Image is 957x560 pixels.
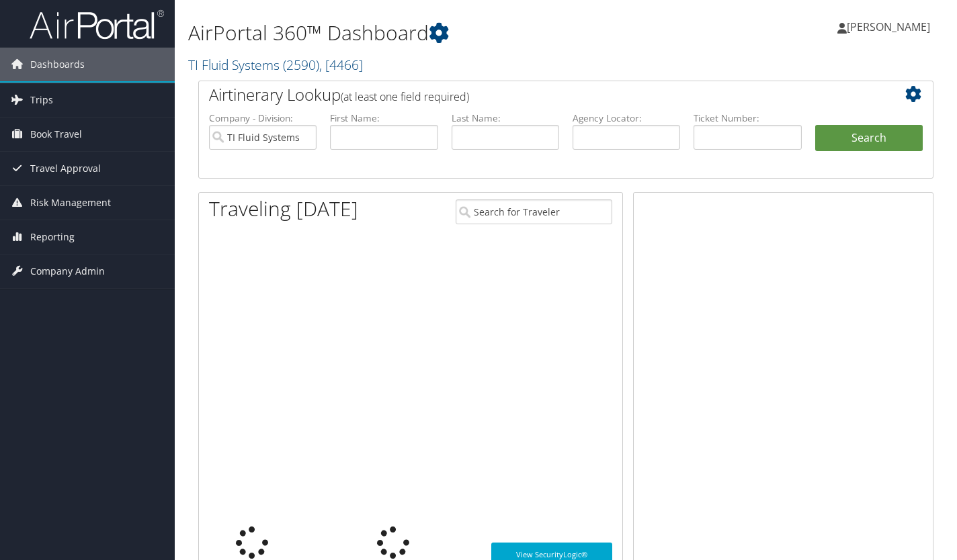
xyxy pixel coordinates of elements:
a: TI Fluid Systems [188,56,363,74]
span: [PERSON_NAME] [847,19,930,34]
h1: Traveling [DATE] [209,195,358,223]
span: Trips [30,83,53,117]
input: Search for Traveler [456,199,612,224]
label: First Name: [330,111,438,125]
span: Company Admin [30,254,105,288]
button: Search [815,125,923,152]
h1: AirPortal 360™ Dashboard [188,19,692,47]
h2: Airtinerary Lookup [209,83,862,106]
label: Agency Locator: [573,111,680,125]
label: Ticket Number: [694,111,801,125]
span: Risk Management [30,186,111,220]
img: airportal-logo.png [30,9,164,40]
span: , [ 4466 ] [319,56,363,74]
span: Reporting [30,220,75,254]
span: (at least one field required) [341,89,469,104]
span: Travel Approval [30,152,101,185]
span: ( 2590 ) [283,56,319,74]
span: Dashboards [30,48,85,81]
span: Book Travel [30,118,82,151]
a: [PERSON_NAME] [837,7,944,47]
label: Last Name: [452,111,559,125]
label: Company - Division: [209,111,317,125]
